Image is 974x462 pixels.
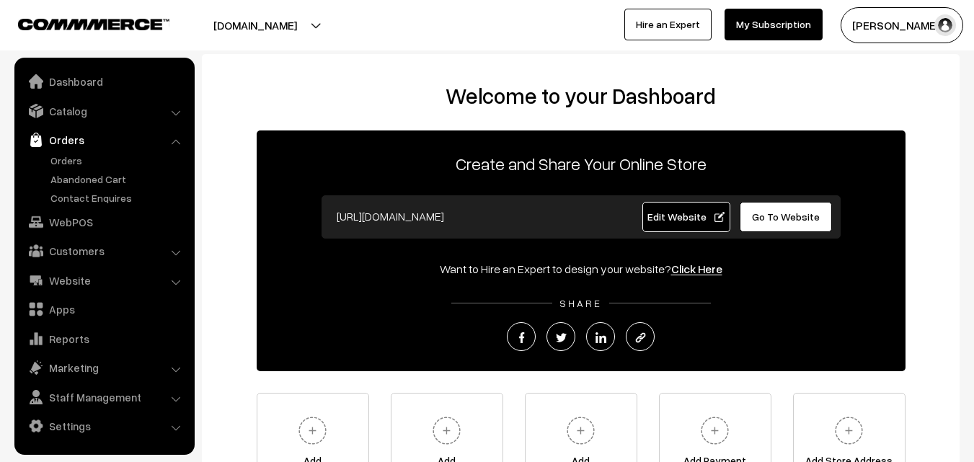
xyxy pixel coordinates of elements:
a: Marketing [18,355,190,381]
a: Orders [47,153,190,168]
span: Edit Website [647,210,725,223]
img: user [934,14,956,36]
p: Create and Share Your Online Store [257,151,906,177]
a: My Subscription [725,9,823,40]
img: plus.svg [293,411,332,450]
a: Dashboard [18,68,190,94]
a: Apps [18,296,190,322]
a: COMMMERCE [18,14,144,32]
a: Abandoned Cart [47,172,190,187]
a: Reports [18,326,190,352]
h2: Welcome to your Dashboard [216,83,945,109]
img: plus.svg [427,411,466,450]
img: plus.svg [695,411,735,450]
span: SHARE [552,297,609,309]
button: [DOMAIN_NAME] [163,7,347,43]
img: plus.svg [829,411,869,450]
a: Website [18,267,190,293]
a: Click Here [671,262,722,276]
a: Go To Website [740,202,833,232]
img: plus.svg [561,411,601,450]
a: WebPOS [18,209,190,235]
button: [PERSON_NAME] [841,7,963,43]
a: Customers [18,238,190,264]
span: Go To Website [752,210,820,223]
img: COMMMERCE [18,19,169,30]
a: Settings [18,413,190,439]
a: Edit Website [642,202,730,232]
a: Contact Enquires [47,190,190,205]
div: Want to Hire an Expert to design your website? [257,260,906,277]
a: Catalog [18,98,190,124]
a: Hire an Expert [624,9,712,40]
a: Staff Management [18,384,190,410]
a: Orders [18,127,190,153]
